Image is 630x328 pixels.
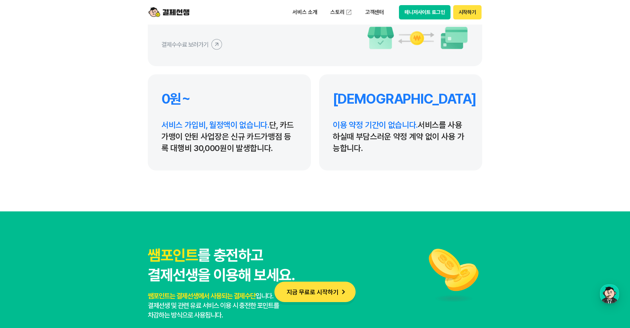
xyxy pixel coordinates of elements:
[161,120,269,130] span: 서비스 가입비, 월정액이 없습니다.
[360,6,389,18] p: 고객센터
[22,226,26,232] span: 홈
[274,282,356,302] button: 지금 무료로 시작하기
[161,91,297,107] h4: 0원~
[399,5,450,19] button: 매니저사이트 로그인
[345,9,352,16] img: 외부 도메인 오픈
[367,26,469,50] img: 수수료 이미지
[148,292,256,300] span: 쌤포인트는 결제선생에서 사용되는 결제수단
[62,227,71,232] span: 대화
[161,119,297,154] p: 단, 카드가맹이 안된 사업장은 신규 카드가맹점 등록 대행비 30,000원이 발생합니다.
[339,287,348,297] img: 화살표 아이콘
[148,291,294,320] p: 입니다. 결제선생 및 관련 유료 서비스 이용 시 충전한 포인트를 차감하는 방식으로 사용됩니다.
[326,5,357,19] a: 스토리
[2,216,45,233] a: 홈
[105,226,114,232] span: 설정
[148,246,198,264] span: 쌤포인트
[333,120,418,130] span: 이용 약정 기간이 없습니다.
[424,245,482,303] img: 쌤포인트
[148,245,294,285] h3: 를 충전하고 결제선생을 이용해 보세요.
[333,119,469,154] p: 서비스를 사용하실때 부담스러운 약정 계약 없이 사용 가능합니다.
[148,6,189,19] img: logo
[45,216,88,233] a: 대화
[161,39,222,50] button: 결제수수료 보러가기
[88,216,131,233] a: 설정
[453,5,482,19] button: 시작하기
[288,6,322,18] p: 서비스 소개
[333,91,469,107] h4: [DEMOGRAPHIC_DATA]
